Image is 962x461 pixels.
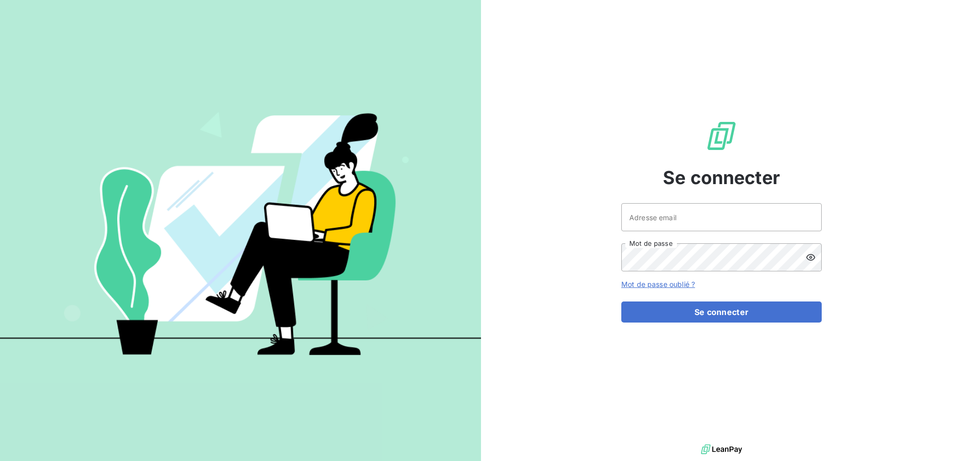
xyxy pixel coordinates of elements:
[621,280,695,288] a: Mot de passe oublié ?
[705,120,738,152] img: Logo LeanPay
[621,203,822,231] input: placeholder
[663,164,780,191] span: Se connecter
[621,301,822,323] button: Se connecter
[701,442,742,457] img: logo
